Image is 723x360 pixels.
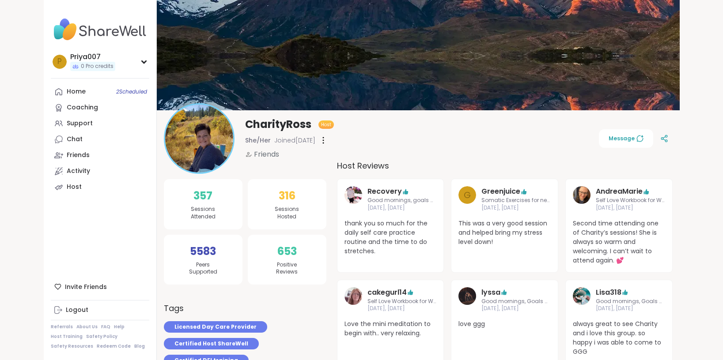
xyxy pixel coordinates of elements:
span: Positive Reviews [276,261,298,276]
a: Support [51,116,149,131]
a: Friends [51,147,149,163]
a: Host Training [51,334,83,340]
a: cakegurl14 [367,287,407,298]
img: CharityRoss [165,105,233,172]
a: lyssa [481,287,500,298]
img: cakegurl14 [344,287,362,305]
span: Friends [254,149,279,160]
span: G [464,188,471,202]
div: Invite Friends [51,279,149,295]
span: CharityRoss [245,117,311,131]
div: Chat [67,135,83,144]
a: AndreaMarie [596,186,643,197]
a: Help [114,324,125,330]
span: This was a very good session and helped bring my stress level down! [458,219,551,247]
a: Lisa318 [573,287,591,313]
span: Good mornings, goals and gratitude's [367,197,437,204]
button: Message [599,129,653,148]
a: About Us [76,324,98,330]
a: Blog [134,343,145,349]
a: Referrals [51,324,73,330]
a: Recovery [367,186,402,197]
span: [DATE], [DATE] [367,305,437,312]
span: P [57,56,62,67]
iframe: Spotlight [140,105,148,112]
a: G [458,186,476,212]
a: Lisa318 [596,287,621,298]
a: Recovery [344,186,362,212]
a: Safety Resources [51,343,93,349]
span: Joined [DATE] [274,136,315,145]
span: Good mornings, Goals and Gratitude's [596,298,665,305]
a: Redeem Code [97,343,131,349]
div: Priya007 [70,52,115,62]
a: Coaching [51,100,149,116]
img: AndreaMarie [573,186,591,204]
span: [DATE], [DATE] [596,204,665,212]
a: Activity [51,163,149,179]
img: Lisa318 [573,287,591,305]
a: FAQ [101,324,110,330]
h3: Tags [164,302,184,314]
div: Host [67,183,82,191]
span: 316 [279,188,295,204]
a: Greenjuice [481,186,520,197]
span: [DATE], [DATE] [596,305,665,312]
div: Home [67,87,86,96]
a: Safety Policy [86,334,117,340]
a: Logout [51,302,149,318]
span: Second time attending one of Charity’s sessions! She is always so warm and welcoming. I can’t wai... [573,219,665,265]
img: Recovery [344,186,362,204]
span: [DATE], [DATE] [481,305,551,312]
img: ShareWell Nav Logo [51,14,149,45]
a: Host [51,179,149,195]
div: Support [67,119,93,128]
div: Coaching [67,103,98,112]
a: Chat [51,131,149,147]
span: 357 [193,188,212,204]
div: Activity [67,167,90,176]
span: thank you so much for the daily self care practice routine and the time to do stretches. [344,219,437,256]
span: Message [609,135,644,142]
span: 0 Pro credits [81,63,114,70]
span: Certified Host ShareWell [174,340,248,348]
div: Friends [67,151,90,160]
span: Self Love Workbook for Women [367,298,437,305]
a: AndreaMarie [573,186,591,212]
span: Host [321,121,331,128]
span: [DATE], [DATE] [367,204,437,212]
span: She/Her [245,136,271,145]
span: Sessions Hosted [275,206,299,221]
img: lyssa [458,287,476,305]
span: always great to see Charity and i love this group. so happy i was able to come to GGG [573,319,665,356]
span: Self Love Workbook for Women [596,197,665,204]
span: Somatic Exercises for nervous system regulation [481,197,551,204]
span: Sessions Attended [191,206,216,221]
a: lyssa [458,287,476,313]
span: Peers Supported [189,261,217,276]
span: love ggg [458,319,551,329]
span: 5583 [190,244,216,259]
span: 653 [277,244,297,259]
a: Home2Scheduled [51,84,149,100]
span: Licensed Day Care Provider [174,323,257,331]
span: Good mornings, Goals and Gratitude's [481,298,551,305]
span: [DATE], [DATE] [481,204,551,212]
span: Love the mini meditation to begin with.. very relaxing. [344,319,437,338]
div: Logout [66,306,88,315]
a: cakegurl14 [344,287,362,313]
span: 2 Scheduled [116,88,147,95]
